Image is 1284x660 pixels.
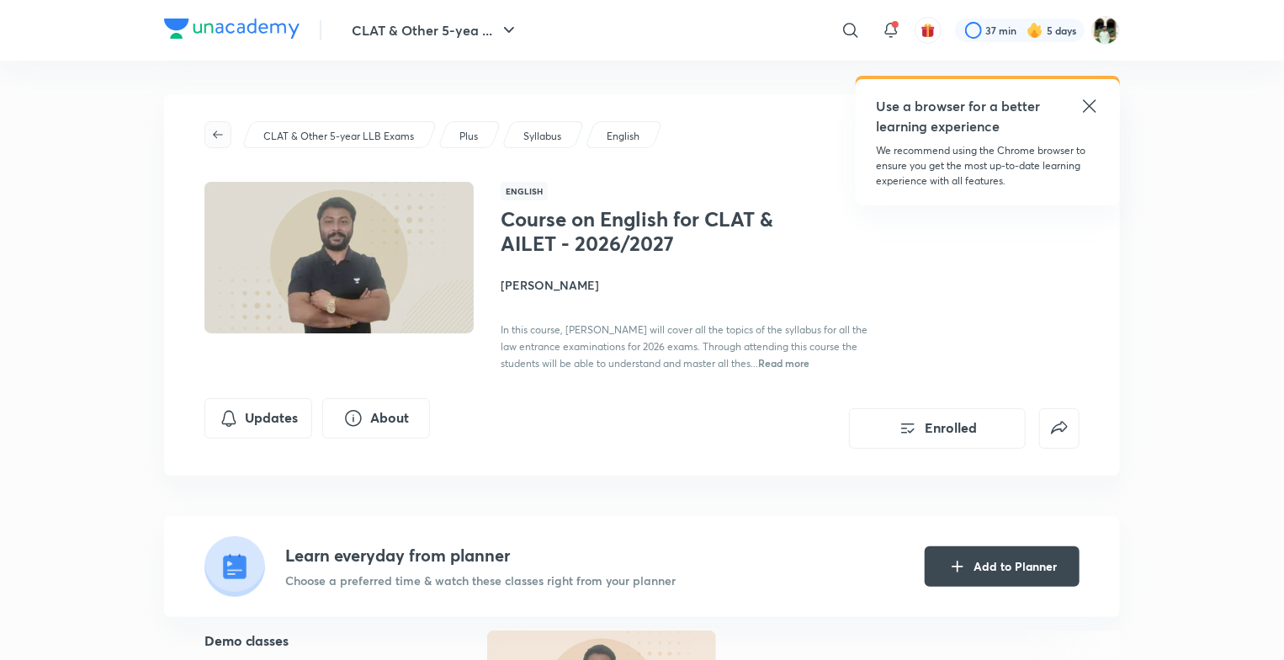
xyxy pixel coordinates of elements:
p: Syllabus [523,129,561,144]
button: false [1039,408,1080,449]
h4: [PERSON_NAME] [501,276,878,294]
a: English [604,129,643,144]
h4: Learn everyday from planner [285,543,676,568]
a: Company Logo [164,19,300,43]
h5: Demo classes [204,631,433,651]
a: Syllabus [521,129,565,144]
img: streak [1027,22,1043,39]
img: amit [1091,16,1120,45]
button: Add to Planner [925,546,1080,587]
img: Company Logo [164,19,300,39]
span: In this course, [PERSON_NAME] will cover all the topics of the syllabus for all the law entrance ... [501,323,867,370]
button: Enrolled [849,408,1026,449]
p: Choose a preferred time & watch these classes right from your planner [285,572,676,589]
a: CLAT & Other 5-year LLB Exams [261,129,417,144]
a: Plus [457,129,481,144]
button: avatar [915,17,942,44]
h1: Course on English for CLAT & AILET - 2026/2027 [501,207,776,256]
button: Updates [204,398,312,439]
p: Plus [459,129,478,144]
p: English [607,129,639,144]
button: About [322,398,430,439]
span: Read more [758,356,809,370]
h5: Use a browser for a better learning experience [876,96,1043,136]
p: CLAT & Other 5-year LLB Exams [263,129,414,144]
span: English [501,182,548,200]
button: CLAT & Other 5-yea ... [342,13,529,47]
p: We recommend using the Chrome browser to ensure you get the most up-to-date learning experience w... [876,143,1100,189]
img: avatar [921,23,936,38]
img: Thumbnail [202,180,476,335]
